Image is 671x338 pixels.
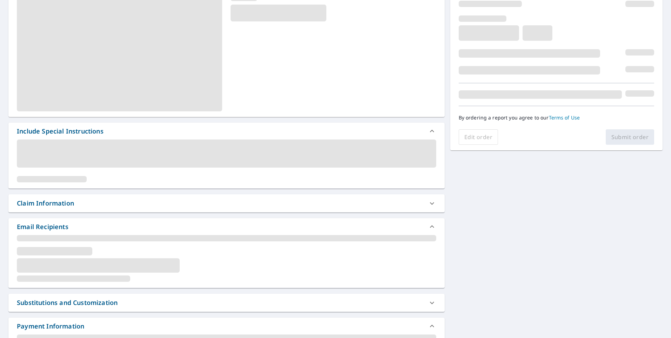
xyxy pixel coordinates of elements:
div: Payment Information [8,318,445,334]
div: Email Recipients [17,222,68,232]
div: Include Special Instructions [17,126,104,136]
div: Claim Information [17,199,74,208]
div: Claim Information [8,194,445,212]
p: By ordering a report you agree to our [459,115,654,121]
div: Include Special Instructions [8,123,445,139]
div: Payment Information [17,321,84,331]
div: Email Recipients [8,218,445,235]
a: Terms of Use [549,114,580,121]
div: Substitutions and Customization [8,294,445,312]
div: Substitutions and Customization [17,298,118,307]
